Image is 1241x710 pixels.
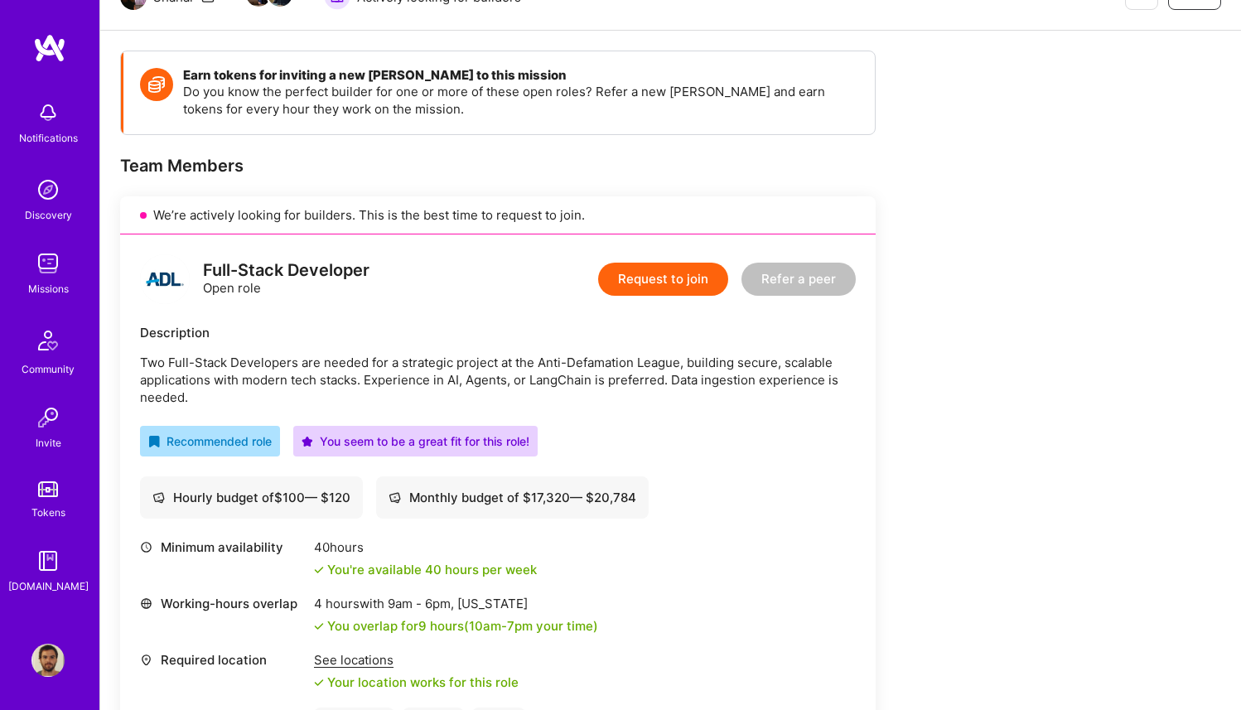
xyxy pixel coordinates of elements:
div: You're available 40 hours per week [314,561,537,578]
i: icon RecommendedBadge [148,436,160,447]
div: You seem to be a great fit for this role! [302,432,529,450]
img: logo [33,33,66,63]
img: guide book [31,544,65,577]
div: Team Members [120,155,876,176]
button: Refer a peer [741,263,856,296]
i: icon Cash [152,491,165,504]
div: 40 hours [314,539,537,556]
i: icon Location [140,654,152,666]
img: discovery [31,173,65,206]
div: Description [140,324,856,341]
img: teamwork [31,247,65,280]
img: Community [28,321,68,360]
div: 4 hours with [US_STATE] [314,595,598,612]
img: tokens [38,481,58,497]
div: Monthly budget of $ 17,320 — $ 20,784 [389,489,636,506]
div: Required location [140,651,306,669]
div: You overlap for 9 hours ( your time) [327,617,598,635]
div: Hourly budget of $ 100 — $ 120 [152,489,350,506]
span: 10am - 7pm [469,618,533,634]
div: [DOMAIN_NAME] [8,577,89,595]
img: logo [140,254,190,304]
div: Missions [28,280,69,297]
img: Token icon [140,68,173,101]
i: icon Check [314,565,324,575]
h4: Earn tokens for inviting a new [PERSON_NAME] to this mission [183,68,858,83]
div: Notifications [19,129,78,147]
i: icon Check [314,678,324,688]
i: icon PurpleStar [302,436,313,447]
button: Request to join [598,263,728,296]
i: icon World [140,597,152,610]
div: Minimum availability [140,539,306,556]
p: Two Full-Stack Developers are needed for a strategic project at the Anti-Defamation League, build... [140,354,856,406]
div: Full-Stack Developer [203,262,369,279]
i: icon Clock [140,541,152,553]
div: See locations [314,651,519,669]
div: Open role [203,262,369,297]
div: Recommended role [148,432,272,450]
img: User Avatar [31,644,65,677]
i: icon Check [314,621,324,631]
img: Invite [31,401,65,434]
div: Working-hours overlap [140,595,306,612]
div: We’re actively looking for builders. This is the best time to request to join. [120,196,876,234]
div: Tokens [31,504,65,521]
div: Discovery [25,206,72,224]
div: Your location works for this role [314,674,519,691]
a: User Avatar [27,644,69,677]
div: Community [22,360,75,378]
img: bell [31,96,65,129]
span: 9am - 6pm , [384,596,457,611]
i: icon Cash [389,491,401,504]
div: Invite [36,434,61,452]
p: Do you know the perfect builder for one or more of these open roles? Refer a new [PERSON_NAME] an... [183,83,858,118]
